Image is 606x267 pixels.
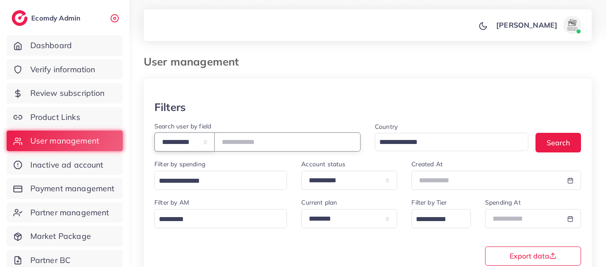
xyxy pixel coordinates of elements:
a: Market Package [7,226,123,246]
h2: Ecomdy Admin [31,14,83,22]
span: Inactive ad account [30,159,104,171]
a: Payment management [7,178,123,199]
a: User management [7,131,123,151]
span: Partner BC [30,255,71,266]
label: Search user by field [154,122,211,131]
a: Inactive ad account [7,155,123,175]
div: Search for option [154,209,287,228]
input: Search for option [376,136,517,149]
input: Search for option [156,174,275,188]
img: avatar [563,16,581,34]
label: Country [375,122,398,131]
div: Search for option [411,209,471,228]
span: Export data [510,252,556,259]
input: Search for option [413,213,459,226]
div: Search for option [375,133,528,151]
label: Filter by spending [154,160,205,168]
label: Created At [411,160,443,168]
p: [PERSON_NAME] [496,20,557,30]
span: Partner management [30,207,109,218]
img: logo [12,10,28,26]
button: Search [535,133,581,152]
a: logoEcomdy Admin [12,10,83,26]
a: Partner management [7,202,123,223]
span: User management [30,135,99,147]
a: Verify information [7,59,123,80]
span: Dashboard [30,40,72,51]
label: Spending At [485,198,521,207]
span: Verify information [30,64,95,75]
button: Export data [485,246,581,266]
h3: User management [144,55,246,68]
label: Current plan [301,198,337,207]
a: Product Links [7,107,123,127]
label: Filter by Tier [411,198,447,207]
label: Account status [301,160,345,168]
input: Search for option [156,213,275,226]
a: Review subscription [7,83,123,103]
span: Market Package [30,230,91,242]
h3: Filters [154,101,186,114]
div: Search for option [154,171,287,190]
a: [PERSON_NAME]avatar [491,16,585,34]
label: Filter by AM [154,198,189,207]
span: Product Links [30,111,80,123]
span: Review subscription [30,87,105,99]
a: Dashboard [7,35,123,56]
span: Payment management [30,183,115,194]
